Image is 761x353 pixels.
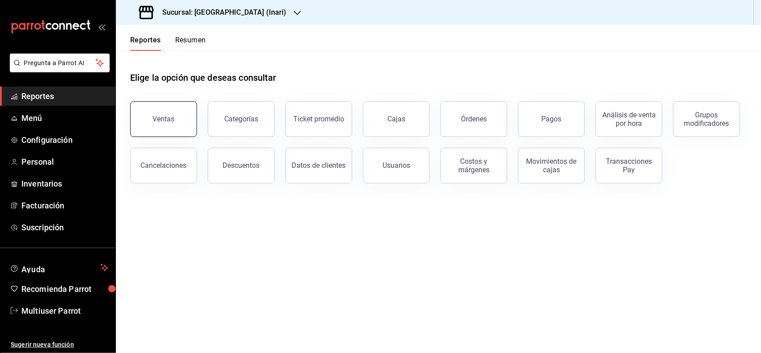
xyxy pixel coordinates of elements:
div: Pagos [542,115,562,123]
h1: Elige la opción que deseas consultar [130,71,276,84]
button: Categorías [208,101,275,137]
button: Cajas [363,101,430,137]
div: Datos de clientes [292,161,346,170]
span: Suscripción [21,221,108,233]
span: Multiuser Parrot [21,305,108,317]
span: Reportes [21,90,108,102]
div: Grupos modificadores [679,111,734,128]
a: Pregunta a Parrot AI [6,65,110,74]
div: Categorías [224,115,258,123]
div: Cancelaciones [141,161,187,170]
button: Cancelaciones [130,148,197,183]
div: navigation tabs [130,36,206,51]
span: Ayuda [21,262,97,273]
span: Inventarios [21,178,108,190]
button: Resumen [175,36,206,51]
div: Transacciones Pay [601,157,657,174]
button: Pagos [518,101,585,137]
button: Reportes [130,36,161,51]
span: Recomienda Parrot [21,283,108,295]
button: Costos y márgenes [440,148,507,183]
div: Órdenes [461,115,487,123]
div: Costos y márgenes [446,157,502,174]
span: Facturación [21,199,108,212]
div: Movimientos de cajas [524,157,579,174]
h3: Sucursal: [GEOGRAPHIC_DATA] (Inari) [155,7,287,18]
button: Órdenes [440,101,507,137]
div: Ventas [153,115,175,123]
div: Ticket promedio [293,115,344,123]
span: Sugerir nueva función [11,340,108,349]
button: Transacciones Pay [596,148,662,183]
button: Grupos modificadores [673,101,740,137]
button: Ticket promedio [285,101,352,137]
span: Pregunta a Parrot AI [24,58,96,68]
button: Datos de clientes [285,148,352,183]
div: Cajas [387,115,405,123]
button: Usuarios [363,148,430,183]
button: Descuentos [208,148,275,183]
button: Ventas [130,101,197,137]
button: Análisis de venta por hora [596,101,662,137]
span: Menú [21,112,108,124]
div: Análisis de venta por hora [601,111,657,128]
button: Pregunta a Parrot AI [10,54,110,72]
span: Configuración [21,134,108,146]
button: open_drawer_menu [98,23,105,30]
button: Movimientos de cajas [518,148,585,183]
div: Usuarios [383,161,410,170]
div: Descuentos [223,161,260,170]
span: Personal [21,156,108,168]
